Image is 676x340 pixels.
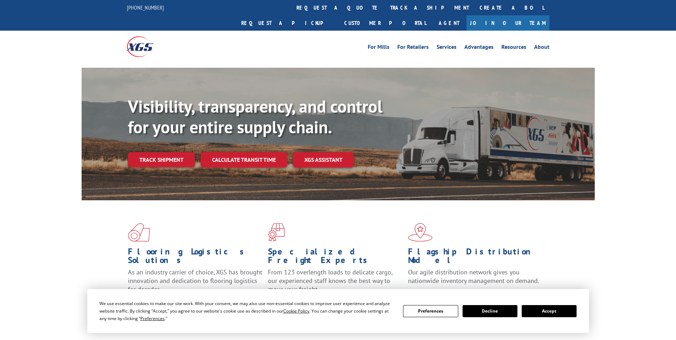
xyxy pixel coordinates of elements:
a: Services [437,44,456,52]
h1: Flooring Logistics Solutions [128,247,263,268]
div: Cookie Consent Prompt [87,289,589,333]
a: Request a pickup [236,15,339,31]
button: Decline [463,305,517,317]
img: xgs-icon-flagship-distribution-model-red [408,223,433,242]
b: Visibility, transparency, and control for your entire supply chain. [128,95,382,138]
a: XGS ASSISTANT [293,152,354,168]
a: For Mills [368,44,389,52]
a: About [534,44,549,52]
a: Track shipment [128,152,195,167]
img: xgs-icon-focused-on-flooring-red [268,223,285,242]
span: As an industry carrier of choice, XGS has brought innovation and dedication to flooring logistics... [128,268,262,293]
p: From 123 overlength loads to delicate cargo, our experienced staff knows the best way to move you... [268,268,403,300]
a: Calculate transit time [201,152,287,168]
h1: Flagship Distribution Model [408,247,543,268]
a: Resources [501,44,526,52]
a: For Retailers [397,44,429,52]
span: Cookie Policy [283,308,309,314]
img: xgs-icon-total-supply-chain-intelligence-red [128,223,150,242]
h1: Specialized Freight Experts [268,247,403,268]
span: Our agile distribution network gives you nationwide inventory management on demand. [408,268,539,285]
a: [PHONE_NUMBER] [127,4,164,11]
button: Preferences [403,305,458,317]
span: Preferences [140,315,165,321]
a: Join Our Team [466,15,549,31]
a: Advantages [464,44,494,52]
a: Agent [432,15,466,31]
a: Customer Portal [339,15,432,31]
button: Accept [522,305,577,317]
div: We use essential cookies to make our site work. With your consent, we may also use non-essential ... [99,300,394,322]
